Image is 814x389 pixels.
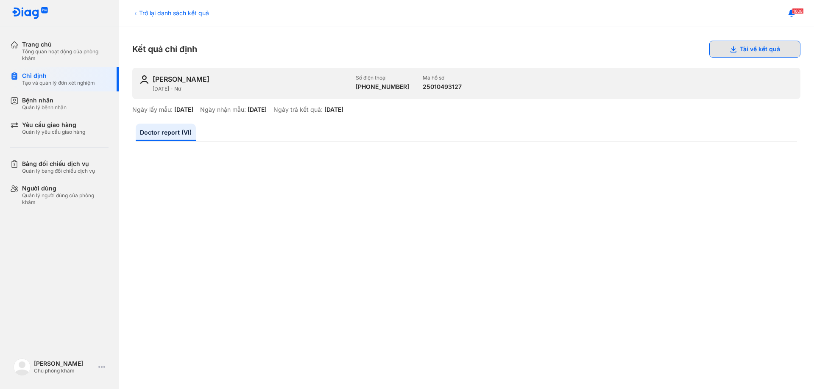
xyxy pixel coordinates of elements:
div: Ngày lấy mẫu: [132,106,173,113]
div: Trang chủ [22,41,109,48]
div: Tổng quan hoạt động của phòng khám [22,48,109,62]
div: [PERSON_NAME] [153,74,209,84]
div: Kết quả chỉ định [132,41,800,58]
div: Tạo và quản lý đơn xét nghiệm [22,80,95,86]
div: Quản lý bệnh nhân [22,104,67,111]
div: [PHONE_NUMBER] [356,83,409,91]
div: Chủ phòng khám [34,367,95,374]
div: Bảng đối chiếu dịch vụ [22,160,95,168]
div: Mã hồ sơ [423,74,462,81]
div: Ngày trả kết quả: [273,106,323,113]
div: Yêu cầu giao hàng [22,121,85,129]
div: [DATE] [174,106,193,113]
div: [DATE] [324,106,343,113]
div: Quản lý người dùng của phòng khám [22,192,109,206]
a: Doctor report (VI) [136,124,196,141]
div: [PERSON_NAME] [34,360,95,367]
div: Trở lại danh sách kết quả [132,8,209,17]
div: Chỉ định [22,72,95,80]
div: Quản lý bảng đối chiếu dịch vụ [22,168,95,174]
div: Ngày nhận mẫu: [200,106,246,113]
img: logo [14,359,31,375]
img: user-icon [139,74,149,85]
div: [DATE] - Nữ [153,86,349,92]
div: Số điện thoại [356,74,409,81]
div: [DATE] [248,106,267,113]
span: 1608 [792,8,804,14]
div: Quản lý yêu cầu giao hàng [22,129,85,135]
button: Tải về kết quả [709,41,800,58]
div: 25010493127 [423,83,462,91]
div: Bệnh nhân [22,97,67,104]
div: Người dùng [22,185,109,192]
img: logo [12,7,48,20]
